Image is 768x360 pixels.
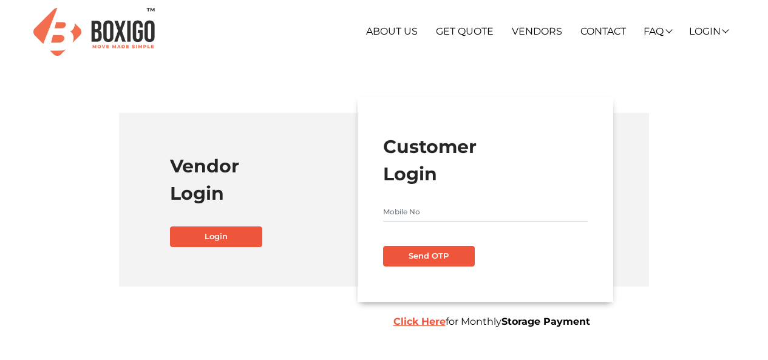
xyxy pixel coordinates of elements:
[383,246,475,267] button: Send OTP
[384,314,730,329] div: for Monthly
[33,8,155,56] img: Boxigo
[393,316,446,327] a: Click Here
[580,25,626,37] a: Contact
[512,25,562,37] a: Vendors
[436,25,494,37] a: Get Quote
[689,25,728,37] a: Login
[383,133,588,188] h1: Customer Login
[170,226,262,247] a: Login
[170,152,375,207] h1: Vendor Login
[644,25,671,37] a: FAQ
[501,316,590,327] b: Storage Payment
[366,25,418,37] a: About Us
[383,202,588,222] input: Mobile No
